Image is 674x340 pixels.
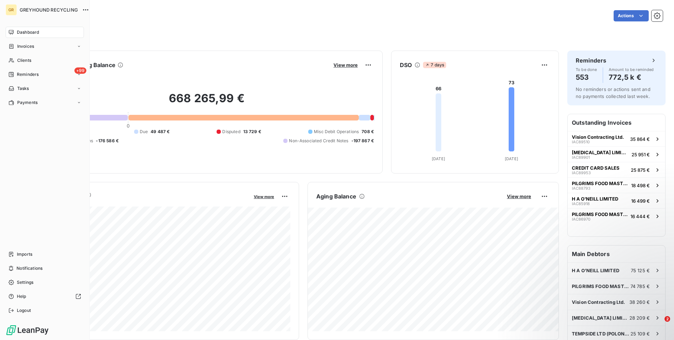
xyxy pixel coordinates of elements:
[222,129,240,135] span: Disputed
[631,268,650,273] span: 75 125 €
[630,331,650,336] span: 25 109 €
[243,129,261,135] span: 13 729 €
[576,86,650,99] span: No reminders or actions sent and no payments collected last week.
[568,193,665,208] button: H A O'NEILL LIMITEDIAC8591816 499 €
[17,279,33,286] span: Settings
[505,156,518,161] tspan: [DATE]
[572,331,630,336] span: TEMPSIDE LTD (POLONEZ)
[572,140,590,144] span: IAC89510
[572,211,628,217] span: PILGRIMS FOOD MASTER ROI
[572,268,619,273] span: H A O'NEILL LIMITED
[16,265,42,272] span: Notifications
[151,129,170,135] span: 49 487 €
[665,316,670,322] span: 2
[631,167,650,173] span: 25 875 €
[630,214,650,219] span: 16 444 €
[74,67,86,74] span: +99
[17,293,26,300] span: Help
[127,123,130,129] span: 0
[572,171,591,175] span: IAC89953
[252,193,276,200] button: View more
[631,183,650,188] span: 18 498 €
[614,10,649,21] button: Actions
[6,4,17,15] div: GR
[96,138,119,144] span: -176 586 €
[572,186,590,190] span: IAC88793
[6,325,49,336] img: Logo LeanPay
[254,194,274,199] span: View more
[576,72,597,83] h4: 553
[6,291,84,302] a: Help
[17,71,39,78] span: Reminders
[333,62,358,68] span: View more
[20,7,78,13] span: GREYHOUND RECYCLING
[17,99,38,106] span: Payments
[609,72,654,83] h4: 772,5 k €
[568,246,665,262] h6: Main Debtors
[17,29,39,35] span: Dashboard
[362,129,374,135] span: 708 €
[17,43,34,50] span: Invoices
[17,251,32,257] span: Imports
[17,85,29,92] span: Tasks
[432,156,445,161] tspan: [DATE]
[505,193,533,200] button: View more
[568,131,665,146] button: Vision Contracting Ltd.IAC8951035 864 €
[572,202,590,206] span: IAC85918
[650,316,667,333] iframe: Intercom live chat
[568,177,665,193] button: PILGRIMS FOOD MASTER ROIIAC8879318 498 €
[40,91,374,112] h2: 668 265,99 €
[568,146,665,162] button: [MEDICAL_DATA] LIMITEDIAC8990125 951 €
[572,134,624,140] span: Vision Contracting Ltd.
[576,67,597,72] span: To be done
[316,192,356,201] h6: Aging Balance
[507,194,531,199] span: View more
[572,150,629,155] span: [MEDICAL_DATA] LIMITED
[289,138,348,144] span: Non-Associated Credit Notes
[630,136,650,142] span: 35 864 €
[400,61,412,69] h6: DSO
[609,67,654,72] span: Amount to be reminded
[572,196,618,202] span: H A O'NEILL LIMITED
[572,165,620,171] span: CREDIT CARD SALES
[17,307,31,314] span: Logout
[17,57,31,64] span: Clients
[351,138,374,144] span: -197 867 €
[572,181,628,186] span: PILGRIMS FOOD MASTER ROI
[632,152,650,157] span: 25 951 €
[568,162,665,177] button: CREDIT CARD SALESIAC8995325 875 €
[331,62,360,68] button: View more
[576,56,606,65] h6: Reminders
[140,129,148,135] span: Due
[40,199,249,207] span: Monthly Revenue
[572,155,590,159] span: IAC89901
[314,129,359,135] span: Misc Debit Operations
[568,208,665,224] button: PILGRIMS FOOD MASTER ROIIAC8697016 444 €
[572,217,590,221] span: IAC86970
[568,114,665,131] h6: Outstanding Invoices
[423,62,446,68] span: 7 days
[631,198,650,204] span: 16 499 €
